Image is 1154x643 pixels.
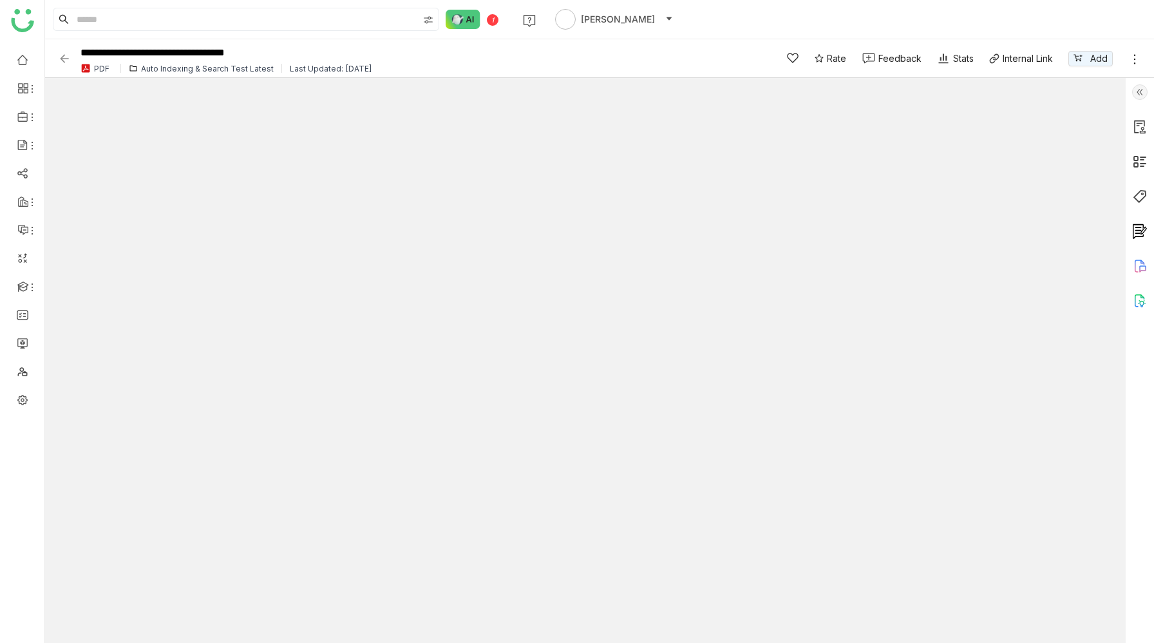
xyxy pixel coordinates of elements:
[80,63,91,73] img: pdf.svg
[937,52,950,65] img: stats.svg
[1068,51,1113,66] button: Add
[553,9,676,30] button: [PERSON_NAME]
[290,64,372,73] div: Last Updated: [DATE]
[94,64,109,73] div: PDF
[827,52,846,65] span: Rate
[523,14,536,27] img: help.svg
[423,15,433,25] img: search-type.svg
[129,64,138,73] img: folder.svg
[487,14,498,26] div: 1
[937,52,974,65] div: Stats
[11,9,34,32] img: logo
[555,9,576,30] img: avatar
[1003,52,1053,65] div: Internal Link
[1090,52,1108,66] span: Add
[141,64,274,73] div: Auto Indexing & Search Test Latest
[862,53,875,64] img: feedback-1.svg
[878,52,922,65] div: Feedback
[581,12,655,26] span: [PERSON_NAME]
[446,10,480,29] img: ask-buddy-normal.svg
[58,52,71,65] img: back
